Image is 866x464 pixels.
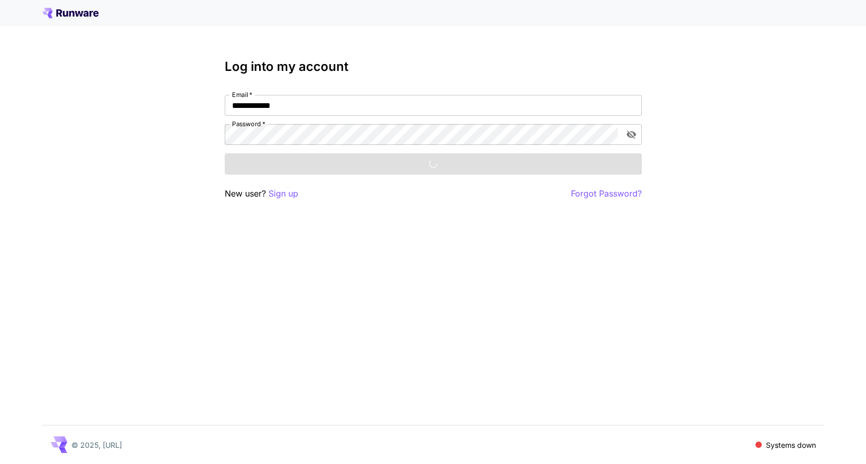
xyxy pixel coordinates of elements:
[71,439,122,450] p: © 2025, [URL]
[766,439,816,450] p: Systems down
[225,59,642,74] h3: Log into my account
[232,90,252,99] label: Email
[232,119,265,128] label: Password
[269,187,298,200] button: Sign up
[225,187,298,200] p: New user?
[622,125,641,144] button: toggle password visibility
[571,187,642,200] button: Forgot Password?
